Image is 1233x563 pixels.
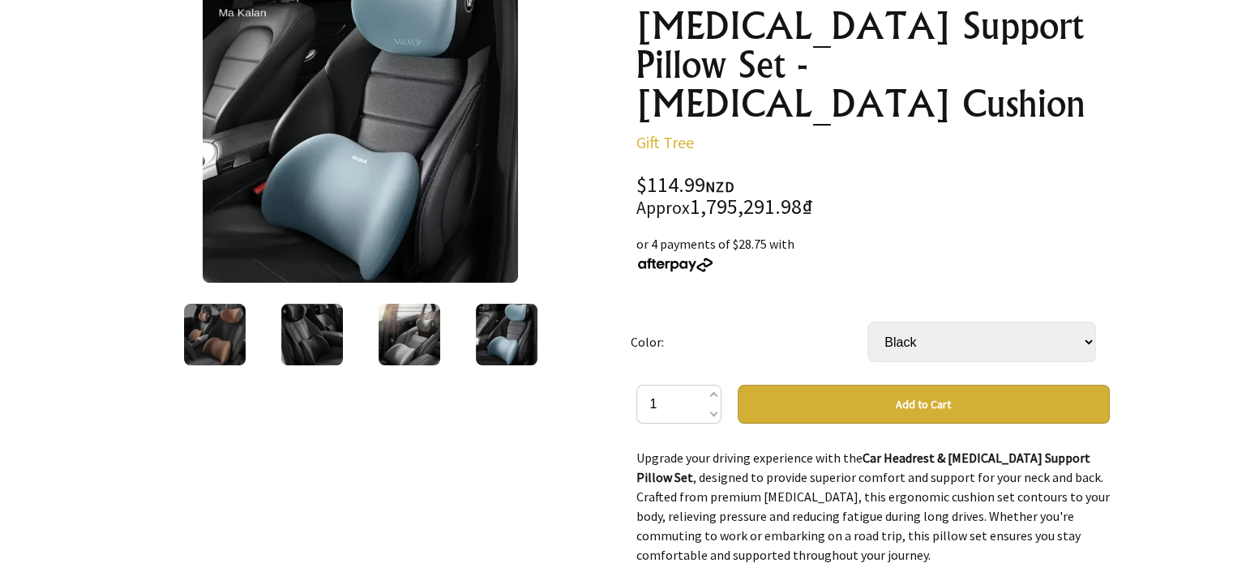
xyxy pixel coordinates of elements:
img: Afterpay [636,258,714,272]
div: or 4 payments of $28.75 with [636,234,1110,273]
img: Car Headrest & Lumbar Support Pillow Set - Memory Foam Cushion [281,304,343,365]
a: Gift Tree [636,132,694,152]
img: Car Headrest & Lumbar Support Pillow Set - Memory Foam Cushion [184,304,246,365]
span: NZD [705,177,734,196]
small: Approx [636,197,690,219]
button: Add to Cart [738,385,1110,424]
img: Car Headrest & Lumbar Support Pillow Set - Memory Foam Cushion [476,304,537,365]
img: Car Headrest & Lumbar Support Pillow Set - Memory Foam Cushion [379,304,440,365]
strong: Car Headrest & [MEDICAL_DATA] Support Pillow Set [636,450,1090,485]
td: Color: [631,299,867,385]
div: $114.99 1,795,291.98₫ [636,175,1110,218]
